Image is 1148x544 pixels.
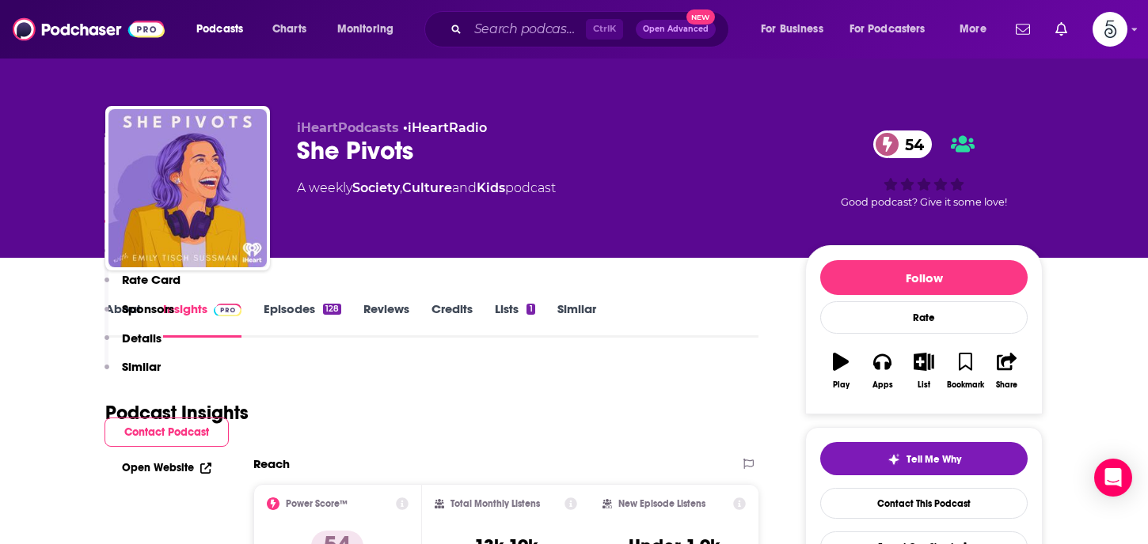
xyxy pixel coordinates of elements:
span: 54 [889,130,932,158]
span: and [452,180,477,195]
a: Society [352,180,400,195]
a: Reviews [363,301,409,338]
button: Contact Podcast [105,417,229,447]
button: open menu [185,17,264,42]
a: Show notifications dropdown [1009,16,1036,43]
button: Details [105,331,162,360]
button: Bookmark [945,342,986,399]
button: Share [986,342,1028,399]
span: New [686,9,715,25]
span: For Podcasters [850,18,926,40]
span: Open Advanced [643,25,709,33]
div: 128 [323,304,341,315]
a: Contact This Podcast [820,488,1028,519]
button: List [903,342,945,399]
span: For Business [761,18,823,40]
span: Tell Me Why [907,453,961,466]
a: Credits [431,301,473,338]
span: Monitoring [337,18,393,40]
a: Kids [477,180,505,195]
button: open menu [948,17,1006,42]
div: Play [833,380,850,390]
a: Lists1 [495,301,534,338]
p: Similar [122,359,161,374]
div: 1 [526,304,534,315]
a: Charts [262,17,316,42]
span: iHeartPodcasts [297,120,399,135]
div: Bookmark [947,380,984,390]
button: Similar [105,359,161,388]
span: More [960,18,986,40]
span: Logged in as Spiral5-G2 [1093,12,1127,47]
a: Show notifications dropdown [1049,16,1074,43]
button: Apps [861,342,903,399]
button: Show profile menu [1093,12,1127,47]
p: Details [122,331,162,346]
input: Search podcasts, credits, & more... [468,17,586,42]
a: Episodes128 [264,301,341,338]
img: tell me why sparkle [888,453,900,466]
div: 54Good podcast? Give it some love! [805,120,1043,218]
button: open menu [326,17,414,42]
button: open menu [750,17,843,42]
div: List [918,380,930,390]
span: , [400,180,402,195]
div: Apps [872,380,893,390]
span: Good podcast? Give it some love! [841,196,1007,208]
h2: Reach [253,456,290,471]
div: Search podcasts, credits, & more... [439,11,744,47]
div: Rate [820,301,1028,334]
button: Sponsors [105,301,174,331]
a: Open Website [122,461,211,474]
a: iHeartRadio [408,120,487,135]
img: User Profile [1093,12,1127,47]
span: Charts [272,18,306,40]
div: Open Intercom Messenger [1094,459,1132,497]
img: She Pivots [108,109,267,267]
h2: New Episode Listens [618,498,705,509]
button: Follow [820,260,1028,295]
h2: Power Score™ [286,498,348,509]
div: A weekly podcast [297,179,556,198]
span: • [403,120,487,135]
a: 54 [873,130,932,158]
a: Similar [557,301,596,338]
button: Open AdvancedNew [636,20,716,39]
p: Sponsors [122,301,174,316]
button: Play [820,342,861,399]
h2: Total Monthly Listens [450,498,540,509]
a: Culture [402,180,452,195]
button: tell me why sparkleTell Me Why [820,442,1028,475]
button: open menu [839,17,948,42]
img: Podchaser - Follow, Share and Rate Podcasts [13,14,165,44]
span: Podcasts [196,18,243,40]
div: Share [996,380,1017,390]
span: Ctrl K [586,19,623,40]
